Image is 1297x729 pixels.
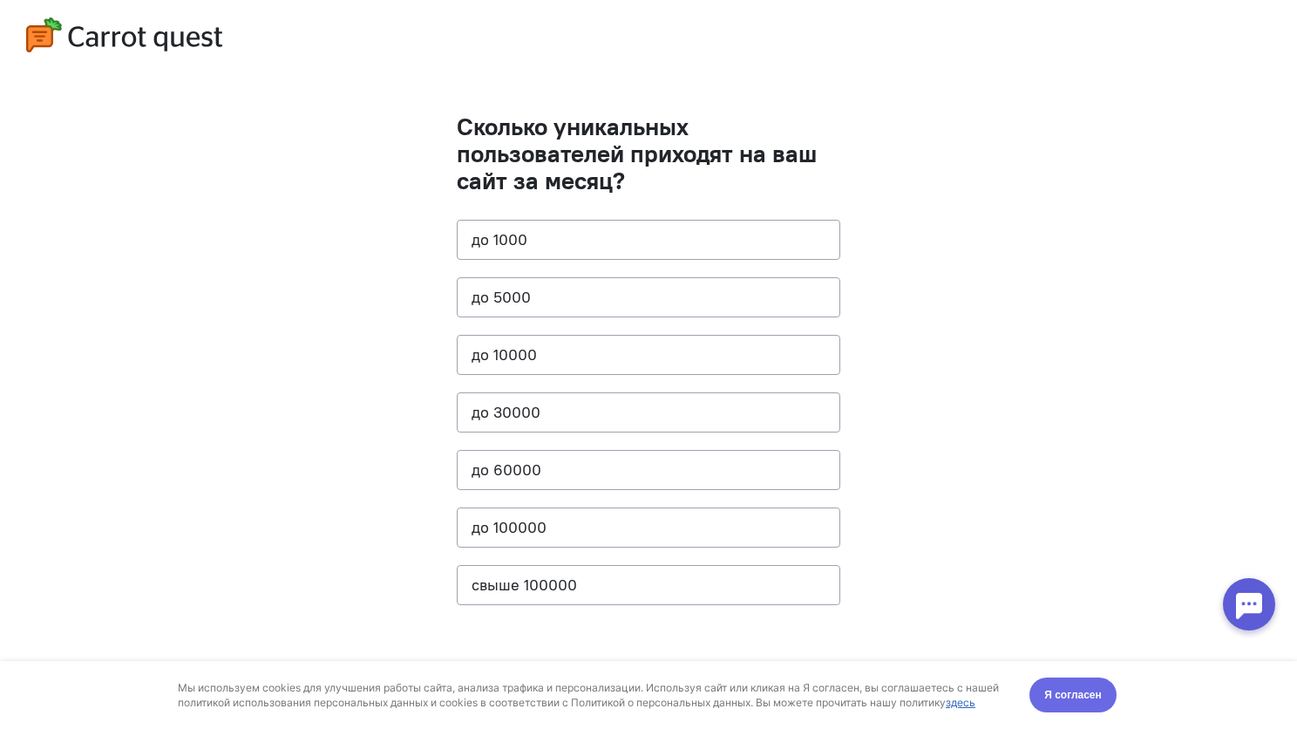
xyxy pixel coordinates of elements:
div: Мы используем cookies для улучшения работы сайта, анализа трафика и персонализации. Используя сай... [178,19,1009,49]
a: здесь [946,35,975,48]
button: до 30000 [457,392,840,433]
button: до 10000 [457,335,840,375]
button: до 1000 [457,220,840,260]
button: свыше 100000 [457,565,840,605]
span: Я согласен [1044,25,1102,43]
button: до 60000 [457,450,840,490]
button: Я согласен [1029,17,1117,51]
img: logo [26,17,222,52]
button: до 5000 [457,277,840,317]
button: до 100000 [457,508,840,548]
h1: Сколько уникальных пользователей приходят на ваш сайт за месяц? [457,113,840,194]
